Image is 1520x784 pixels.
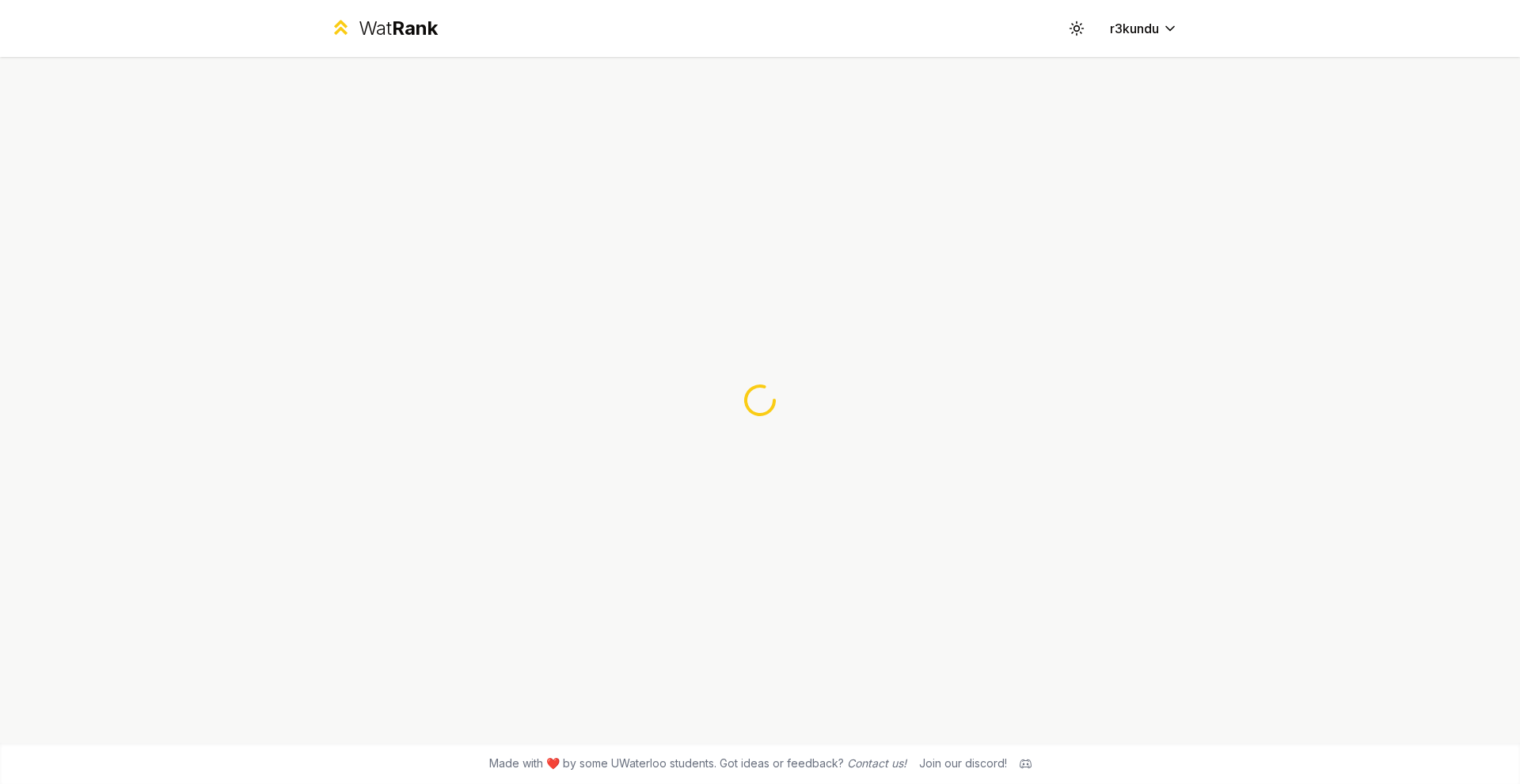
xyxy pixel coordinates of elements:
[1097,14,1191,43] button: r3kundu
[392,17,438,40] span: Rank
[1110,19,1159,38] span: r3kundu
[359,16,438,41] div: Wat
[329,16,438,41] a: WatRank
[847,756,906,770] a: Contact us!
[919,756,1007,771] div: Join our discord!
[489,756,906,771] span: Made with ❤️ by some UWaterloo students. Got ideas or feedback?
